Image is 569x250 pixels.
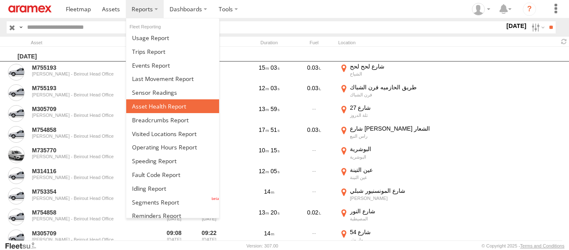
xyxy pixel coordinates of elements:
[5,242,43,250] a: Visit our Website
[32,84,134,92] a: M755193
[126,58,219,72] a: Full Events Report
[271,85,280,91] span: 03
[350,237,433,242] div: مار متر
[520,243,564,248] a: Terms and Conditions
[350,71,433,77] div: الشياح
[32,230,134,237] a: M305709
[350,104,433,111] div: شارع 27
[32,71,134,76] div: [PERSON_NAME] - Beirout Head Office
[338,125,434,144] label: Click to View Event Location
[271,147,280,154] span: 15
[293,63,335,82] div: 0.03
[338,228,434,247] label: Click to View Event Location
[32,196,134,201] div: [PERSON_NAME] - Beirout Head Office
[338,207,434,227] label: Click to View Event Location
[528,21,546,33] label: Search Filter Options
[271,64,280,71] span: 03
[271,126,280,133] span: 51
[8,5,52,13] img: aramex-logo.svg
[32,126,134,134] a: M754858
[259,147,269,154] span: 10
[338,104,434,123] label: Click to View Event Location
[350,207,433,215] div: شارع النور
[271,168,280,174] span: 05
[259,106,269,112] span: 13
[126,31,219,45] a: Usage Report
[350,174,433,180] div: عين التينة
[350,112,433,118] div: تلة الدروز
[482,243,564,248] div: © Copyright 2025 -
[350,187,433,194] div: شارع المونسنيور شبلي
[32,105,134,113] a: M305709
[126,99,219,113] a: Asset Health Report
[350,166,433,174] div: عين التينة
[32,167,134,175] a: M314116
[350,145,433,153] div: البوشرية
[350,92,433,98] div: فرن الشباك
[32,175,134,180] div: [PERSON_NAME] - Beirout Head Office
[293,125,335,144] div: 0.03
[259,168,269,174] span: 12
[126,209,219,223] a: Reminders Report
[271,106,280,112] span: 59
[126,45,219,58] a: Trips Report
[350,216,433,222] div: المصيطبة
[350,154,433,160] div: البوشرية
[338,145,434,164] label: Click to View Event Location
[32,237,134,242] div: [PERSON_NAME] - Beirout Head Office
[158,228,190,247] div: Entered prior to selected date range
[247,243,278,248] div: Version: 307.00
[523,3,536,16] i: ?
[293,207,335,227] div: 0.02
[126,195,219,209] a: Segments Report
[126,86,219,99] a: Sensor Readings
[126,154,219,168] a: Fleet Speed Report
[505,21,528,30] label: [DATE]
[32,134,134,139] div: [PERSON_NAME] - Beirout Head Office
[17,21,24,33] label: Search Query
[32,209,134,216] a: M754858
[32,92,134,97] div: [PERSON_NAME] - Beirout Head Office
[350,228,433,236] div: شارع 54
[338,83,434,103] label: Click to View Event Location
[126,113,219,127] a: Breadcrumbs Report
[32,188,134,195] a: M753354
[259,209,269,216] span: 13
[350,133,433,139] div: راس النبع
[350,125,433,132] div: شارع [PERSON_NAME] الشعار
[32,146,134,154] a: M735770
[350,63,433,70] div: شارع لحح لحح
[271,209,280,216] span: 20
[193,228,225,247] div: 09:22 [DATE]
[126,182,219,195] a: Idling Report
[126,168,219,182] a: Fault Code Report
[32,216,134,221] div: [PERSON_NAME] - Beirout Head Office
[259,85,269,91] span: 12
[32,64,134,71] a: M755193
[264,230,275,237] span: 14
[338,63,434,82] label: Click to View Event Location
[469,3,493,15] div: Mazen Siblini
[350,83,433,91] div: طريق الحازميه فرن الشباك
[338,166,434,185] label: Click to View Event Location
[350,195,433,201] div: [PERSON_NAME]
[32,113,134,118] div: [PERSON_NAME] - Beirout Head Office
[338,187,434,206] label: Click to View Event Location
[126,72,219,86] a: Last Movement Report
[259,126,269,133] span: 17
[126,127,219,141] a: Visited Locations Report
[259,64,269,71] span: 15
[293,83,335,103] div: 0.03
[32,154,134,159] div: [PERSON_NAME] - Beirout Head Office
[126,140,219,154] a: Asset Operating Hours Report
[264,188,275,195] span: 14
